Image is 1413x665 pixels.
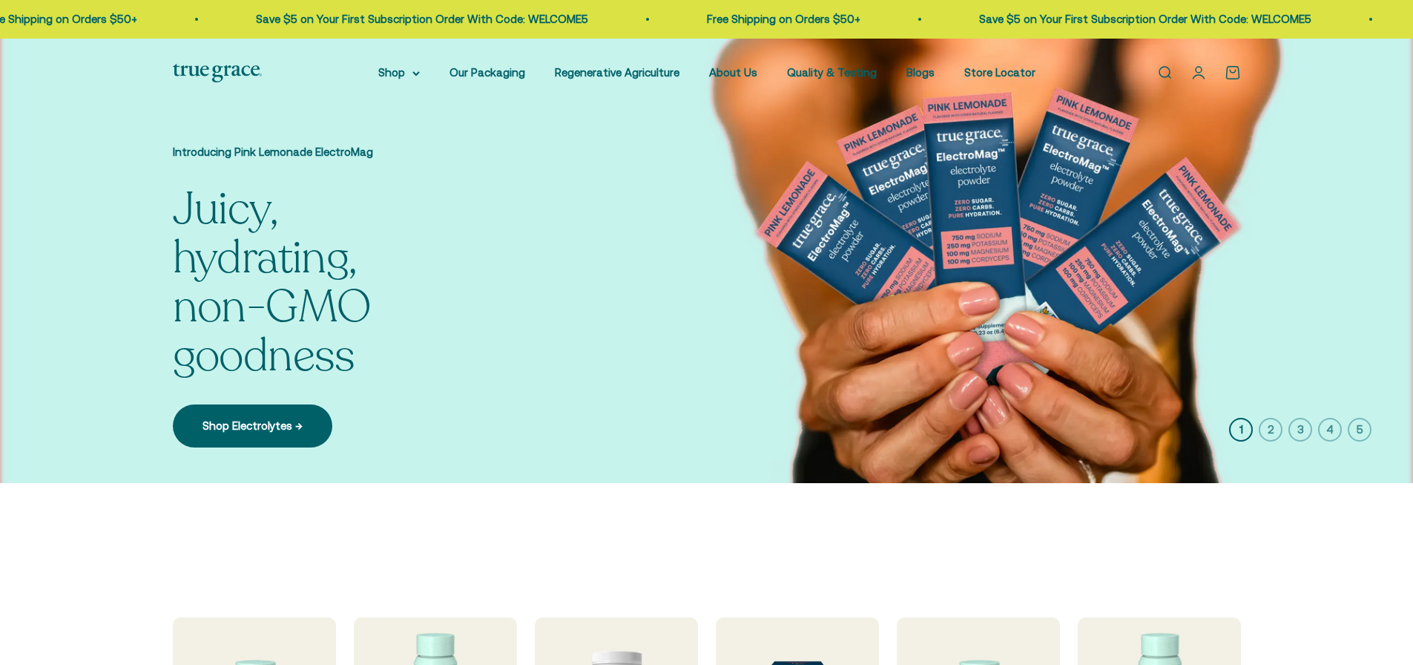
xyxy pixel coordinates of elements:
p: Save $5 on Your First Subscription Order With Code: WELCOME5 [256,10,588,28]
a: Store Locator [964,66,1035,79]
summary: Shop [378,64,420,82]
a: About Us [709,66,757,79]
p: Introducing Pink Lemonade ElectroMag [173,143,470,161]
button: 1 [1229,418,1253,442]
a: Blogs [906,66,935,79]
split-lines: Juicy, hydrating, non-GMO goodness [173,179,372,387]
a: Quality & Testing [787,66,877,79]
a: Free Shipping on Orders $50+ [707,13,860,25]
button: 4 [1318,418,1342,442]
a: Regenerative Agriculture [555,66,679,79]
a: Shop Electrolytes → [173,404,332,448]
button: 3 [1288,418,1312,442]
button: 5 [1348,418,1371,442]
a: Our Packaging [449,66,525,79]
button: 2 [1259,418,1282,442]
p: Save $5 on Your First Subscription Order With Code: WELCOME5 [979,10,1311,28]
